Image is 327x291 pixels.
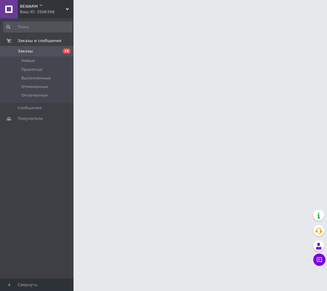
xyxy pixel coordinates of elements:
span: Оплаченные [21,93,48,98]
span: Заказы и сообщения [18,38,61,44]
span: Покупатели [18,116,43,121]
span: Новые [21,58,35,63]
button: Чат с покупателем [313,254,325,266]
input: Поиск [3,21,72,33]
span: 16 [63,48,70,54]
span: BEWARM ™ [20,4,66,9]
span: Отмененные [21,84,48,90]
span: Принятые [21,67,43,72]
span: Заказы [18,48,33,54]
span: Выполненные [21,75,51,81]
div: Ваш ID: 3506398 [20,9,73,15]
span: Сообщения [18,105,42,111]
